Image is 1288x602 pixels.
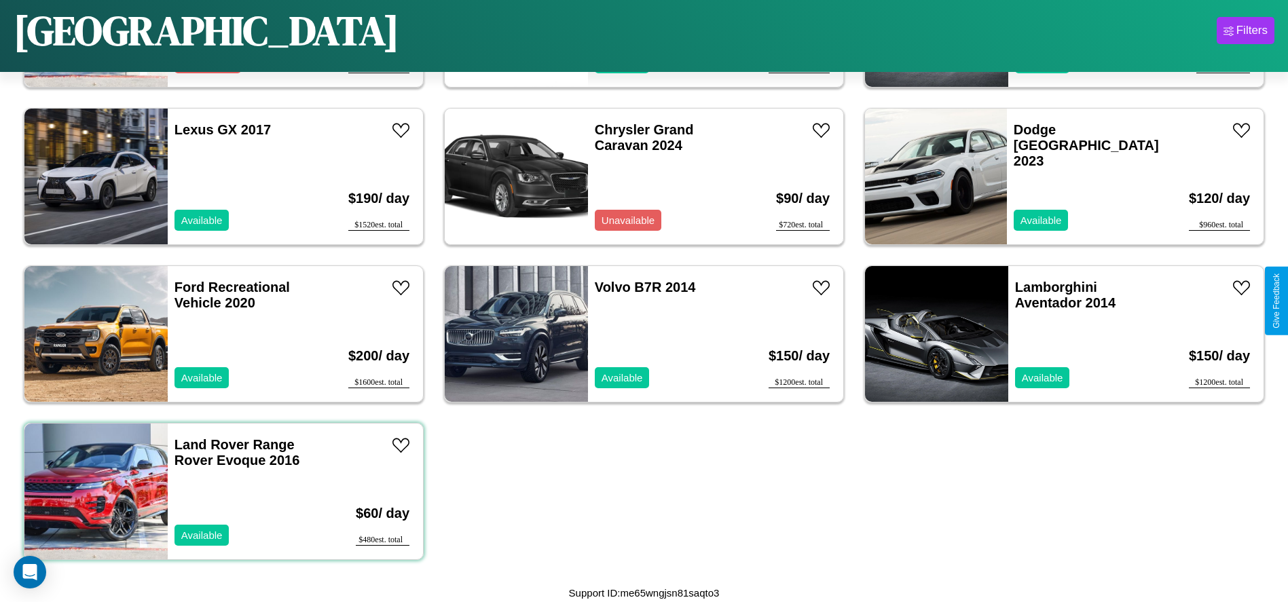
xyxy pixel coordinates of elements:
[1189,177,1250,220] h3: $ 120 / day
[602,369,643,387] p: Available
[181,526,223,544] p: Available
[1189,377,1250,388] div: $ 1200 est. total
[174,122,271,137] a: Lexus GX 2017
[356,535,409,546] div: $ 480 est. total
[1020,211,1062,229] p: Available
[356,492,409,535] h3: $ 60 / day
[1015,280,1116,310] a: Lamborghini Aventador 2014
[1022,369,1063,387] p: Available
[348,220,409,231] div: $ 1520 est. total
[181,211,223,229] p: Available
[1189,335,1250,377] h3: $ 150 / day
[14,556,46,588] div: Open Intercom Messenger
[174,280,290,310] a: Ford Recreational Vehicle 2020
[1236,24,1268,37] div: Filters
[181,369,223,387] p: Available
[14,3,399,58] h1: [GEOGRAPHIC_DATA]
[1014,122,1159,168] a: Dodge [GEOGRAPHIC_DATA] 2023
[595,280,696,295] a: Volvo B7R 2014
[569,584,720,602] p: Support ID: me65wngjsn81saqto3
[776,177,830,220] h3: $ 90 / day
[348,335,409,377] h3: $ 200 / day
[348,377,409,388] div: $ 1600 est. total
[1272,274,1281,328] div: Give Feedback
[1189,220,1250,231] div: $ 960 est. total
[1217,17,1274,44] button: Filters
[776,220,830,231] div: $ 720 est. total
[174,437,300,468] a: Land Rover Range Rover Evoque 2016
[602,211,655,229] p: Unavailable
[769,335,830,377] h3: $ 150 / day
[769,377,830,388] div: $ 1200 est. total
[595,122,694,153] a: Chrysler Grand Caravan 2024
[348,177,409,220] h3: $ 190 / day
